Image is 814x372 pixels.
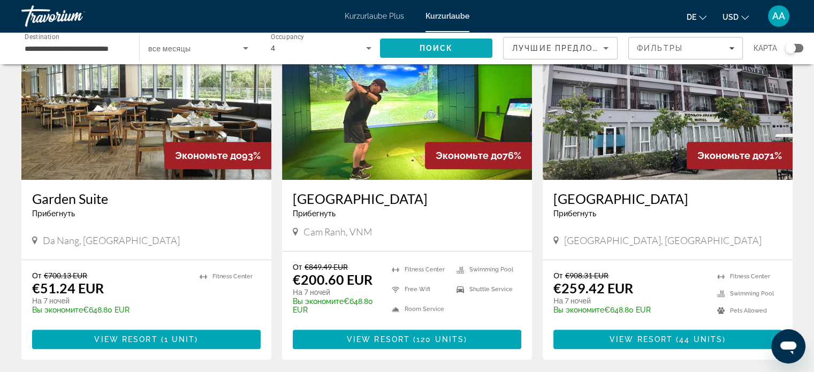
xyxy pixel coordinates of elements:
[687,142,793,169] div: 71%
[347,335,410,344] span: View Resort
[293,297,344,306] span: Вы экономите
[565,271,608,280] span: €908.31 EUR
[543,9,793,180] img: Kosmos Apart Hotel
[164,335,195,344] span: 1 unit
[158,335,199,344] span: ( )
[293,191,521,207] a: [GEOGRAPHIC_DATA]
[32,306,83,314] span: Вы экономите
[293,297,381,314] p: €648.80 EUR
[553,271,562,280] span: От
[772,10,785,21] font: AA
[345,12,404,20] a: Kurzurlaube Plus
[722,9,749,25] button: Währung ändern
[164,142,271,169] div: 93%
[212,273,253,280] span: Fitness Center
[628,37,743,59] button: Filters
[148,44,191,53] span: все месяцы
[687,9,706,25] button: Sprache ändern
[405,286,430,293] span: Free Wifi
[32,296,189,306] p: На 7 ночей
[32,209,75,218] span: Прибегнуть
[21,9,271,180] img: Garden Suite
[512,44,626,52] span: Лучшие предложения
[673,335,726,344] span: ( )
[436,150,503,161] span: Экономьте до
[679,335,722,344] span: 44 units
[405,266,445,273] span: Fitness Center
[469,266,513,273] span: Swimming Pool
[21,2,128,30] a: Travorium
[271,33,305,41] span: Occupancy
[32,280,104,296] p: €51.24 EUR
[687,13,696,21] font: de
[553,330,782,349] button: View Resort(44 units)
[637,44,683,52] span: Фильтры
[282,9,532,180] img: Alma Resort
[175,150,242,161] span: Экономьте до
[32,306,189,314] p: €648.80 EUR
[293,330,521,349] button: View Resort(120 units)
[553,306,706,314] p: €648.80 EUR
[305,262,348,271] span: €849.49 EUR
[765,5,793,27] button: Benutzermenü
[512,42,608,55] mat-select: Sort by
[722,13,739,21] font: USD
[25,33,59,40] span: Destination
[730,273,770,280] span: Fitness Center
[293,209,336,218] span: Прибегнуть
[416,335,464,344] span: 120 units
[44,271,87,280] span: €700.13 EUR
[405,306,444,313] span: Room Service
[564,234,762,246] span: [GEOGRAPHIC_DATA], [GEOGRAPHIC_DATA]
[43,234,180,246] span: Da Nang, [GEOGRAPHIC_DATA]
[553,191,782,207] a: [GEOGRAPHIC_DATA]
[293,287,381,297] p: На 7 ночей
[425,142,532,169] div: 76%
[420,44,453,52] span: Поиск
[25,42,125,55] input: Select destination
[771,329,805,363] iframe: Schaltfläche zum Öffnen des Messaging-Fensters
[553,209,596,218] span: Прибегнуть
[553,280,633,296] p: €259.42 EUR
[293,271,372,287] p: €200.60 EUR
[610,335,673,344] span: View Resort
[425,12,469,20] a: Kurzurlaube
[730,307,767,314] span: Pets Allowed
[469,286,513,293] span: Shuttle Service
[380,39,492,58] button: Search
[32,330,261,349] button: View Resort(1 unit)
[303,226,372,238] span: Cam Ranh, VNM
[697,150,764,161] span: Экономьте до
[271,44,275,52] span: 4
[410,335,467,344] span: ( )
[94,335,157,344] span: View Resort
[553,306,604,314] span: Вы экономите
[754,41,777,56] span: карта
[553,296,706,306] p: На 7 ночей
[32,191,261,207] a: Garden Suite
[730,290,774,297] span: Swimming Pool
[32,271,41,280] span: От
[293,262,302,271] span: От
